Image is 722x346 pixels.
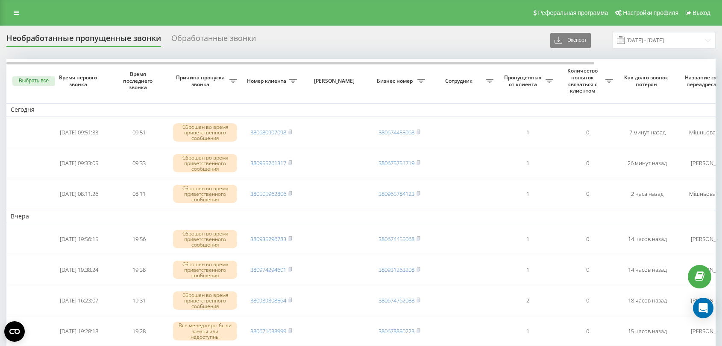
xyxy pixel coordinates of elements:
td: 19:38 [109,255,169,284]
td: [DATE] 09:33:05 [49,149,109,178]
div: Open Intercom Messenger [693,298,713,318]
td: 1 [498,225,558,254]
td: 0 [558,225,617,254]
a: 380675751719 [379,159,414,167]
a: 380939308564 [250,297,286,304]
a: 380931263208 [379,266,414,273]
td: 1 [498,179,558,208]
td: 19:31 [109,286,169,315]
td: 18 часов назад [617,286,677,315]
td: 0 [558,149,617,178]
td: 08:11 [109,179,169,208]
a: 380678850223 [379,327,414,335]
td: 14 часов назад [617,255,677,284]
span: Номер клиента [246,78,289,84]
a: 380974294601 [250,266,286,273]
a: 380674455068 [379,235,414,243]
td: 1 [498,149,558,178]
td: 14 часов назад [617,225,677,254]
a: 380674455068 [379,128,414,136]
span: Количество попыток связаться с клиентом [562,67,605,94]
td: 1 [498,255,558,284]
div: Необработанные пропущенные звонки [6,34,161,47]
div: Сброшен во время приветственного сообщения [173,291,237,310]
td: 26 минут назад [617,149,677,178]
span: Выход [693,9,710,16]
td: 2 [498,286,558,315]
span: Бизнес номер [374,78,417,84]
td: 09:51 [109,118,169,147]
td: 09:33 [109,149,169,178]
a: 380671638999 [250,327,286,335]
td: 0 [558,286,617,315]
div: Сброшен во время приветственного сообщения [173,123,237,142]
a: 380680907098 [250,128,286,136]
div: Сброшен во время приветственного сообщения [173,230,237,249]
span: [PERSON_NAME] [308,78,362,84]
td: [DATE] 16:23:07 [49,286,109,315]
td: 19:28 [109,317,169,346]
td: [DATE] 08:11:26 [49,179,109,208]
button: Open CMP widget [4,321,25,342]
td: 7 минут назад [617,118,677,147]
td: 15 часов назад [617,317,677,346]
td: 1 [498,118,558,147]
td: 0 [558,118,617,147]
span: Пропущенных от клиента [502,74,546,87]
td: [DATE] 19:56:15 [49,225,109,254]
div: Обработанные звонки [171,34,256,47]
a: 380505962806 [250,190,286,198]
div: Все менеджеры были заняты или недоступны [173,322,237,340]
td: 0 [558,255,617,284]
td: 19:56 [109,225,169,254]
div: Сброшен во время приветственного сообщения [173,185,237,204]
span: Время первого звонка [56,74,102,87]
a: 380955261317 [250,159,286,167]
span: Причина пропуска звонка [173,74,229,87]
td: 0 [558,179,617,208]
td: [DATE] 19:38:24 [49,255,109,284]
td: 2 часа назад [617,179,677,208]
button: Экспорт [550,33,591,48]
span: Реферальная программа [538,9,608,16]
a: 380935296783 [250,235,286,243]
a: 380674762088 [379,297,414,304]
span: Сотрудник [434,78,486,84]
span: Настройки профиля [623,9,678,16]
button: Выбрать все [12,76,55,86]
a: 380965784123 [379,190,414,198]
td: 0 [558,317,617,346]
td: [DATE] 19:28:18 [49,317,109,346]
span: Как долго звонок потерян [624,74,670,87]
span: Время последнего звонка [116,71,162,91]
div: Сброшен во время приветственного сообщения [173,261,237,279]
td: [DATE] 09:51:33 [49,118,109,147]
td: 1 [498,317,558,346]
div: Сброшен во время приветственного сообщения [173,154,237,173]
